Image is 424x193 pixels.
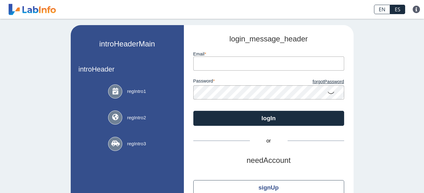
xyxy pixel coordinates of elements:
[193,78,269,85] label: password
[127,140,146,147] span: regIntro3
[127,88,146,95] span: regIntro1
[390,5,405,14] a: ES
[99,40,155,49] h2: introHeaderMain
[193,111,344,126] button: logIn
[127,114,146,121] span: regIntro2
[269,78,344,85] a: forgotPassword
[250,137,288,145] span: or
[193,156,344,165] h2: needAccount
[374,5,390,14] a: EN
[193,35,344,44] h2: login_message_header
[79,65,176,73] h3: introHeader
[368,169,417,186] iframe: Help widget launcher
[193,51,344,56] label: email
